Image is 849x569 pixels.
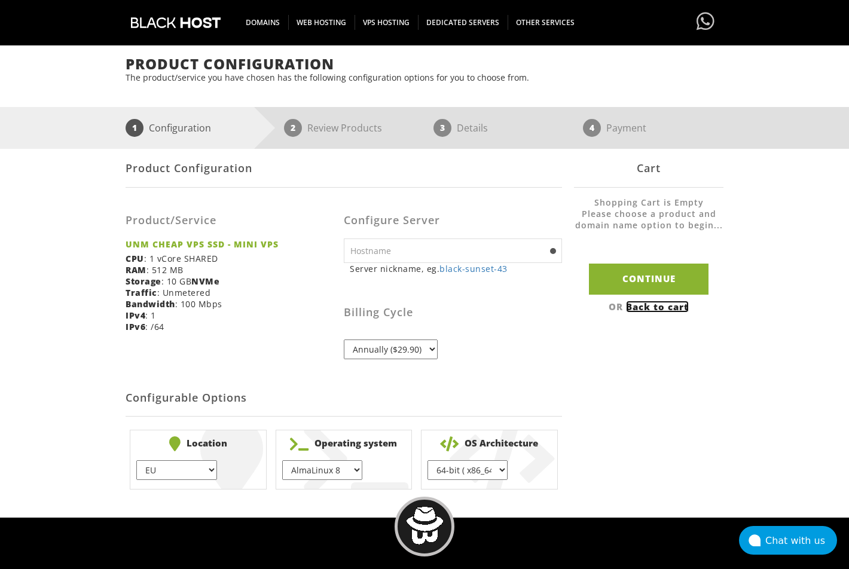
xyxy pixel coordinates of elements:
b: CPU [126,253,144,264]
a: black-sunset-43 [439,263,508,274]
select: } } } } } } } } } } } } } } } } [282,460,362,480]
b: IPv6 [126,321,145,332]
span: 1 [126,119,143,137]
span: 2 [284,119,302,137]
div: OR [574,301,723,313]
div: Product Configuration [126,149,562,188]
select: } } [427,460,508,480]
input: Hostname [344,238,562,263]
h1: Product Configuration [126,56,723,72]
b: Traffic [126,287,157,298]
p: Review Products [307,119,382,137]
button: Chat with us [739,526,837,555]
p: The product/service you have chosen has the following configuration options for you to choose from. [126,72,723,83]
h2: Configurable Options [126,380,562,417]
span: OTHER SERVICES [508,15,583,30]
span: 4 [583,119,601,137]
h3: Configure Server [344,215,562,227]
p: Details [457,119,488,137]
div: : 1 vCore SHARED : 512 MB : 10 GB : Unmetered : 100 Mbps : 1 : /64 [126,197,344,341]
b: Operating system [282,436,406,451]
h3: Product/Service [126,215,335,227]
div: Cart [574,149,723,188]
b: RAM [126,264,146,276]
b: NVMe [191,276,219,287]
span: DOMAINS [237,15,289,30]
p: Configuration [149,119,211,137]
strong: UNM CHEAP VPS SSD - MINI VPS [126,238,335,250]
b: Storage [126,276,161,287]
div: Chat with us [765,535,837,546]
span: DEDICATED SERVERS [418,15,508,30]
h3: Billing Cycle [344,307,562,319]
b: Location [136,436,260,451]
span: WEB HOSTING [288,15,355,30]
li: Shopping Cart is Empty Please choose a product and domain name option to begin... [574,197,723,243]
b: IPv4 [126,310,145,321]
b: OS Architecture [427,436,551,451]
a: Back to cart [626,301,689,313]
b: Bandwidth [126,298,175,310]
span: 3 [433,119,451,137]
select: } } } } } } [136,460,216,480]
small: Server nickname, eg. [350,263,562,274]
img: BlackHOST mascont, Blacky. [406,507,444,544]
input: Continue [589,264,708,294]
span: VPS HOSTING [355,15,419,30]
p: Payment [606,119,646,137]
